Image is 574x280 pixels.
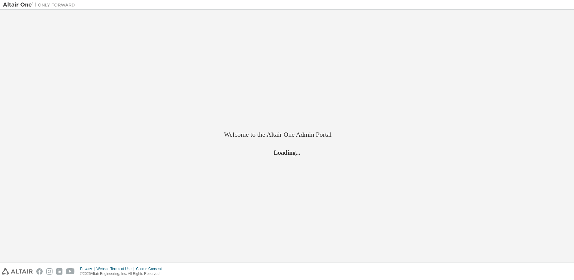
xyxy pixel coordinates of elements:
[56,268,62,275] img: linkedin.svg
[66,268,75,275] img: youtube.svg
[46,268,53,275] img: instagram.svg
[224,130,350,139] h2: Welcome to the Altair One Admin Portal
[3,2,78,8] img: Altair One
[224,149,350,157] h2: Loading...
[80,266,96,271] div: Privacy
[2,268,33,275] img: altair_logo.svg
[36,268,43,275] img: facebook.svg
[136,266,165,271] div: Cookie Consent
[96,266,136,271] div: Website Terms of Use
[80,271,165,276] p: © 2025 Altair Engineering, Inc. All Rights Reserved.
